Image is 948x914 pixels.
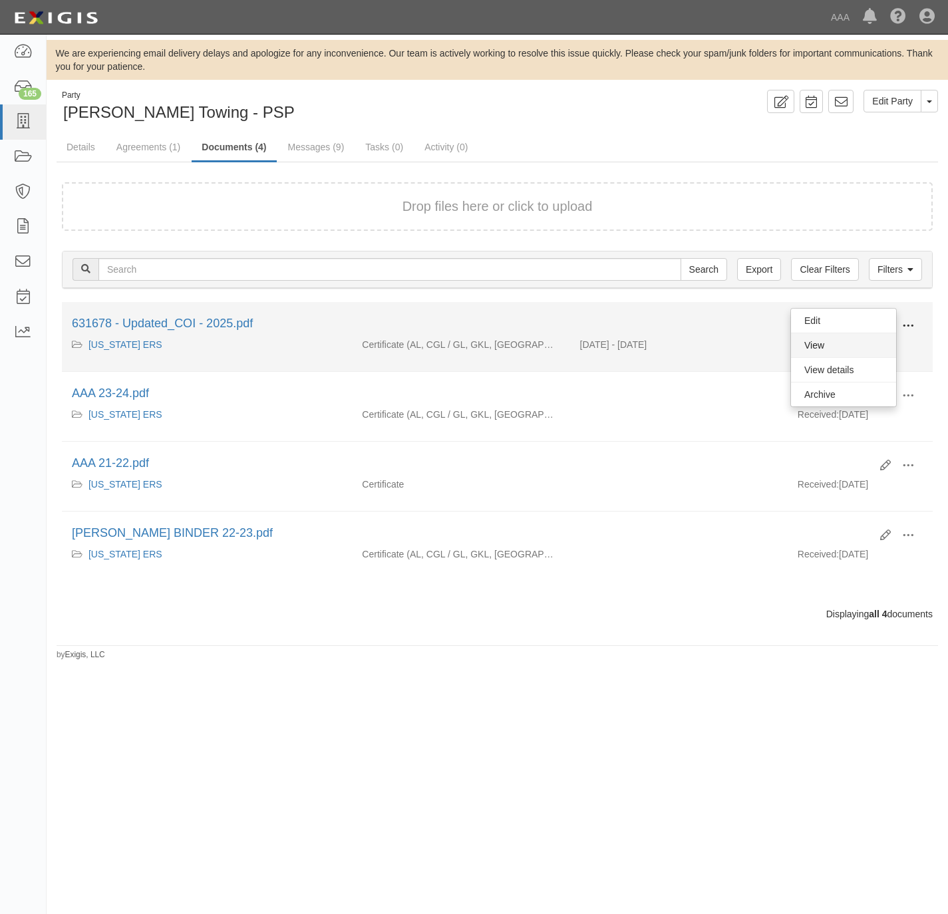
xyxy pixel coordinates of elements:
[72,338,342,351] div: Texas ERS
[88,339,162,350] a: [US_STATE] ERS
[72,478,342,491] div: Texas ERS
[355,134,413,160] a: Tasks (0)
[352,547,569,561] div: Auto Liability Commercial General Liability / Garage Liability Garage Keepers Liability On-Hook
[47,47,948,73] div: We are experiencing email delivery delays and apologize for any inconvenience. Our team is active...
[278,134,355,160] a: Messages (9)
[791,309,896,333] a: Edit
[402,197,593,216] button: Drop files here or click to upload
[72,547,342,561] div: Texas ERS
[106,134,190,160] a: Agreements (1)
[72,526,273,539] a: [PERSON_NAME] BINDER 22-23.pdf
[57,134,105,160] a: Details
[788,478,933,498] div: [DATE]
[72,385,870,402] div: AAA 23-24.pdf
[788,408,933,428] div: [DATE]
[98,258,681,281] input: Search
[798,547,839,561] p: Received:
[72,317,253,330] a: 631678 - Updated_COI - 2025.pdf
[52,607,943,621] div: Displaying documents
[791,258,858,281] a: Clear Filters
[798,478,839,491] p: Received:
[570,338,788,351] div: Effective 09/03/2024 - Expiration 09/03/2025
[414,134,478,160] a: Activity (0)
[824,4,856,31] a: AAA
[65,650,105,659] a: Exigis, LLC
[570,408,788,408] div: Effective - Expiration
[72,315,870,333] div: 631678 - Updated_COI - 2025.pdf
[57,649,105,661] small: by
[72,455,870,472] div: AAA 21-22.pdf
[352,338,569,351] div: Auto Liability Commercial General Liability / Garage Liability Garage Keepers Liability On-Hook
[864,90,921,112] a: Edit Party
[72,408,342,421] div: Texas ERS
[798,408,839,421] p: Received:
[10,6,102,30] img: logo-5460c22ac91f19d4615b14bd174203de0afe785f0fc80cf4dbbc73dc1793850b.png
[788,338,933,358] div: [DATE]
[72,456,149,470] a: AAA 21-22.pdf
[57,90,488,124] div: Ridgeway Towing - PSP
[63,103,295,121] span: [PERSON_NAME] Towing - PSP
[869,609,887,619] b: all 4
[737,258,781,281] a: Export
[88,549,162,559] a: [US_STATE] ERS
[352,408,569,421] div: Auto Liability Commercial General Liability / Garage Liability Garage Keepers Liability On-Hook
[19,88,41,100] div: 165
[62,90,295,101] div: Party
[88,479,162,490] a: [US_STATE] ERS
[192,134,276,162] a: Documents (4)
[791,358,896,382] a: View details
[788,547,933,567] div: [DATE]
[72,386,149,400] a: AAA 23-24.pdf
[88,409,162,420] a: [US_STATE] ERS
[791,333,896,357] a: View
[791,382,896,406] a: Archive
[890,9,906,25] i: Help Center - Complianz
[352,478,569,491] div: Certificate
[681,258,727,281] input: Search
[869,258,922,281] a: Filters
[72,525,870,542] div: RIDGEWAY BINDER 22-23.pdf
